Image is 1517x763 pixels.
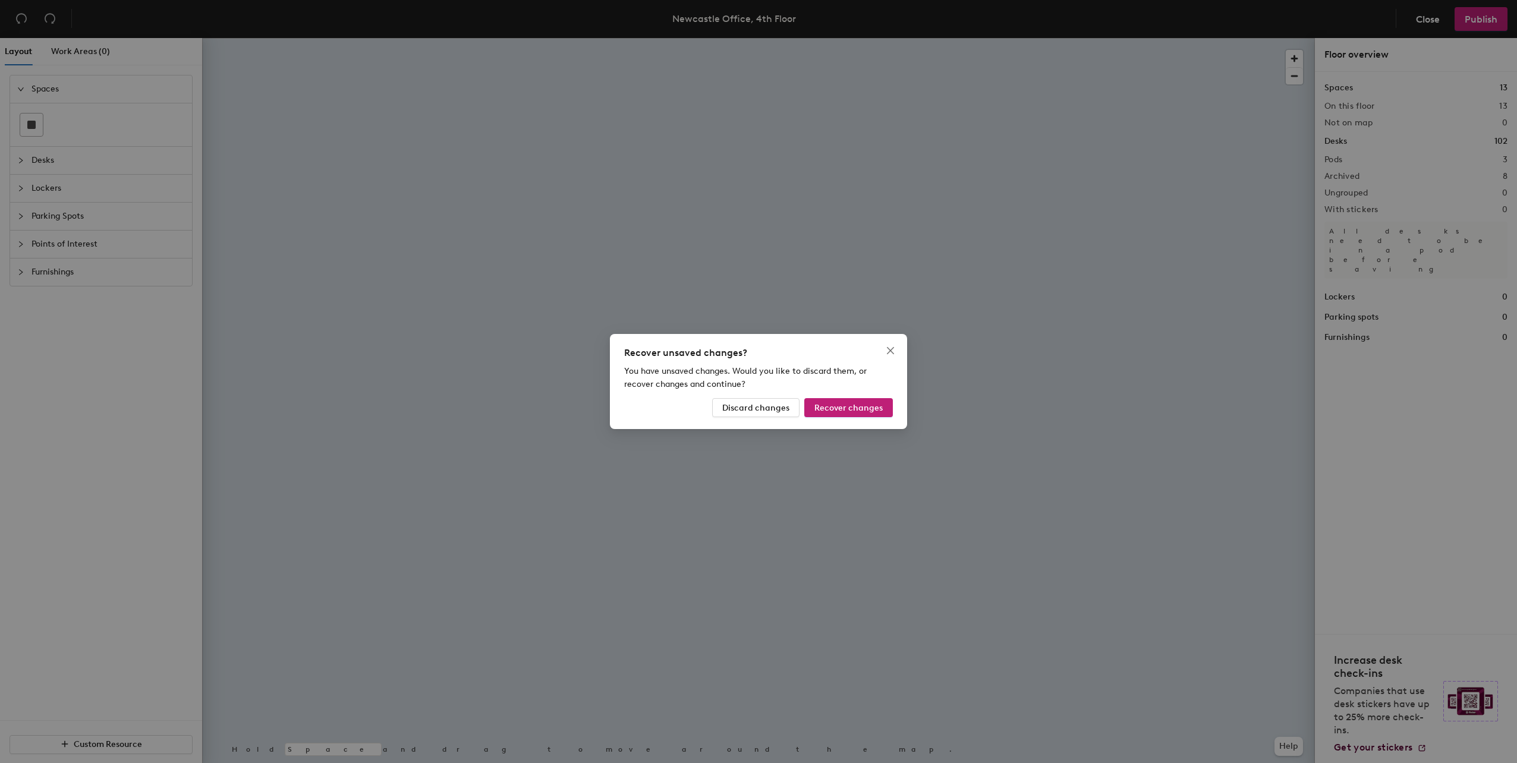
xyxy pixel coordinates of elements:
[722,403,789,413] span: Discard changes
[881,346,900,355] span: Close
[624,346,893,360] div: Recover unsaved changes?
[624,366,867,389] span: You have unsaved changes. Would you like to discard them, or recover changes and continue?
[881,341,900,360] button: Close
[814,403,883,413] span: Recover changes
[804,398,893,417] button: Recover changes
[886,346,895,355] span: close
[712,398,800,417] button: Discard changes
